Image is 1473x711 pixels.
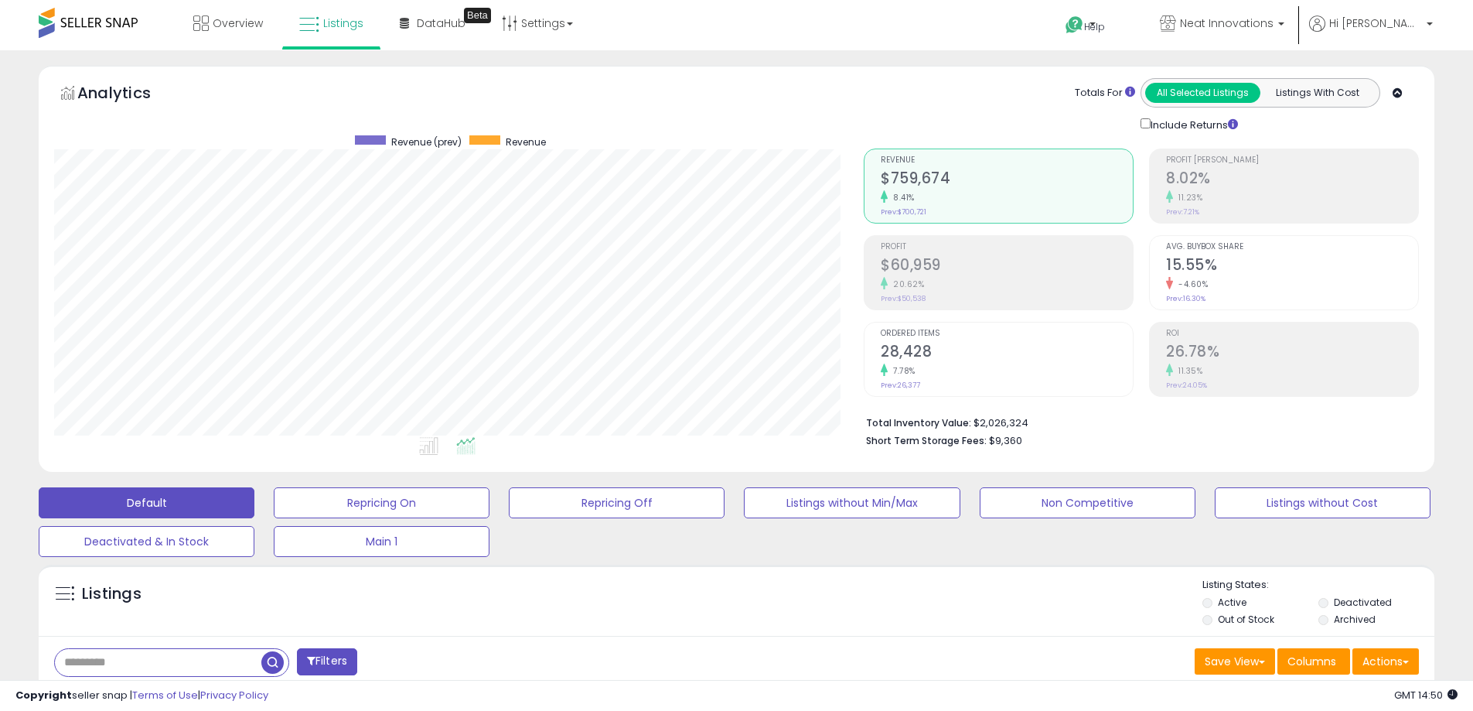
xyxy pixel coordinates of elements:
[1173,365,1202,377] small: 11.35%
[1166,169,1418,190] h2: 8.02%
[866,416,971,429] b: Total Inventory Value:
[200,688,268,702] a: Privacy Policy
[1218,613,1274,626] label: Out of Stock
[888,192,915,203] small: 8.41%
[881,294,926,303] small: Prev: $50,538
[1084,20,1105,33] span: Help
[1309,15,1433,50] a: Hi [PERSON_NAME]
[989,433,1022,448] span: $9,360
[1334,613,1376,626] label: Archived
[1166,294,1205,303] small: Prev: 16.30%
[1173,279,1208,290] small: -4.60%
[744,487,960,518] button: Listings without Min/Max
[15,688,72,702] strong: Copyright
[1277,648,1350,675] button: Columns
[1202,578,1434,593] p: Listing States:
[1195,648,1275,675] button: Save View
[39,526,254,557] button: Deactivated & In Stock
[1352,648,1419,675] button: Actions
[888,365,916,377] small: 7.78%
[1260,83,1375,103] button: Listings With Cost
[1166,207,1199,217] small: Prev: 7.21%
[888,279,924,290] small: 20.62%
[274,526,489,557] button: Main 1
[1166,256,1418,277] h2: 15.55%
[881,381,920,390] small: Prev: 26,377
[1166,156,1418,165] span: Profit [PERSON_NAME]
[881,207,926,217] small: Prev: $700,721
[417,15,465,31] span: DataHub
[15,689,268,703] div: seller snap | |
[39,487,254,518] button: Default
[1166,381,1207,390] small: Prev: 24.05%
[881,343,1133,364] h2: 28,428
[881,330,1133,338] span: Ordered Items
[1166,330,1418,338] span: ROI
[866,434,987,447] b: Short Term Storage Fees:
[1334,596,1392,609] label: Deactivated
[980,487,1195,518] button: Non Competitive
[82,583,142,605] h5: Listings
[213,15,263,31] span: Overview
[274,487,489,518] button: Repricing On
[1075,86,1135,101] div: Totals For
[1394,688,1458,702] span: 2025-10-9 14:50 GMT
[464,8,491,23] div: Tooltip anchor
[323,15,363,31] span: Listings
[506,135,546,149] span: Revenue
[1173,192,1202,203] small: 11.23%
[1166,243,1418,251] span: Avg. Buybox Share
[1166,343,1418,364] h2: 26.78%
[881,243,1133,251] span: Profit
[1329,15,1422,31] span: Hi [PERSON_NAME]
[391,135,462,149] span: Revenue (prev)
[1180,15,1274,31] span: Neat Innovations
[1129,115,1256,133] div: Include Returns
[1053,4,1135,50] a: Help
[1287,654,1336,669] span: Columns
[881,156,1133,165] span: Revenue
[77,82,181,108] h5: Analytics
[881,169,1133,190] h2: $759,674
[297,648,357,675] button: Filters
[1215,487,1430,518] button: Listings without Cost
[1218,596,1246,609] label: Active
[1145,83,1260,103] button: All Selected Listings
[509,487,725,518] button: Repricing Off
[132,688,198,702] a: Terms of Use
[866,412,1407,431] li: $2,026,324
[1065,15,1084,35] i: Get Help
[881,256,1133,277] h2: $60,959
